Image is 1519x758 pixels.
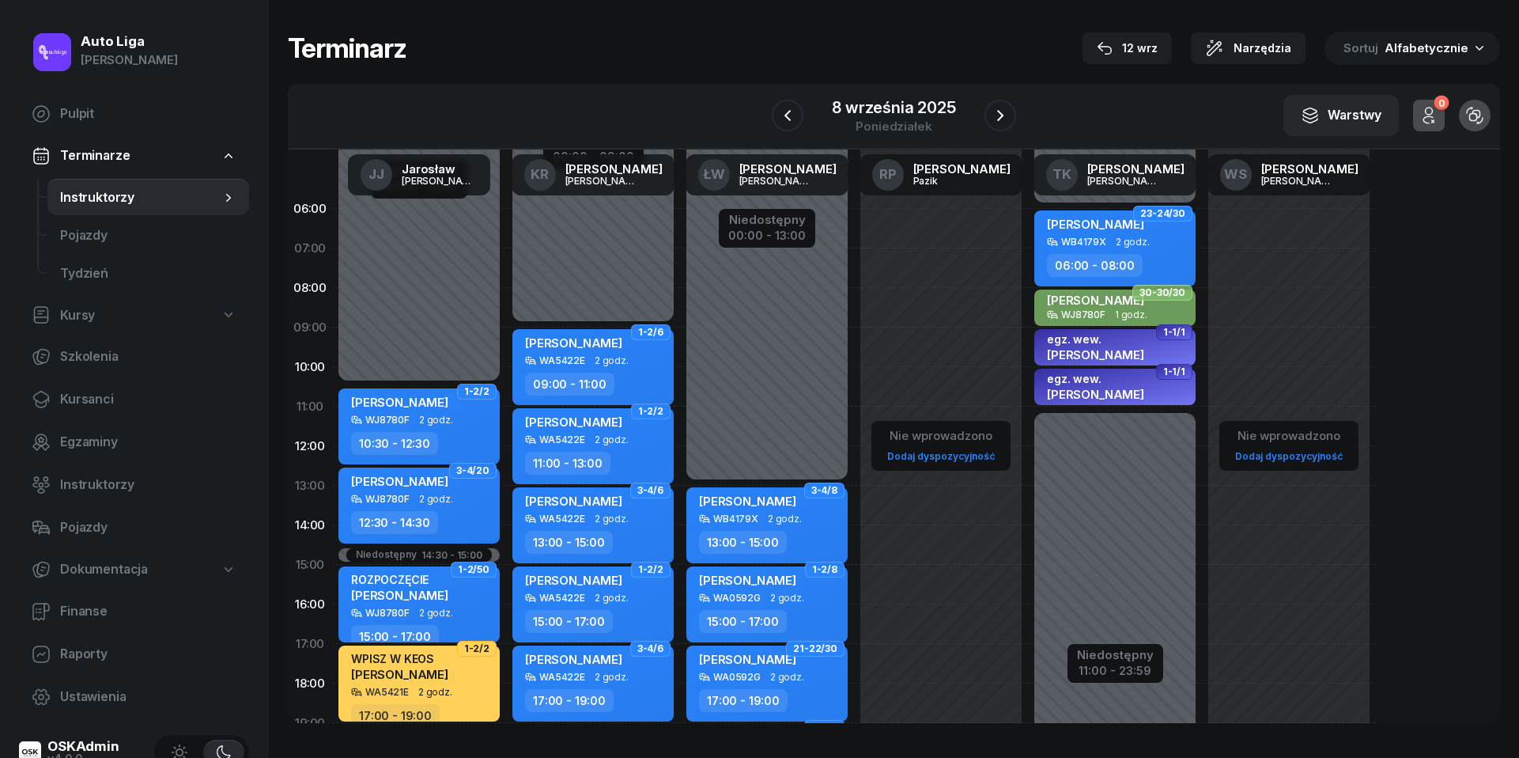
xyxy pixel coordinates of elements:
div: Nie wprowadzono [881,426,1001,446]
a: Kursanci [19,381,249,419]
span: Instruktorzy [60,188,221,208]
span: 2 godz. [768,514,802,525]
span: 1-1/1 [1163,370,1185,373]
h1: Terminarz [288,34,406,63]
div: 13:00 [288,466,332,506]
a: Pojazdy [19,509,249,547]
div: 0 [1434,96,1449,111]
span: [PERSON_NAME] [525,335,622,351]
span: [PERSON_NAME] [351,395,448,410]
div: [PERSON_NAME] [739,176,815,186]
a: Dodaj dyspozycyjność [1229,447,1349,465]
a: Tydzień [47,255,249,293]
span: 1-2/50 [458,568,489,571]
div: WB4179X [1061,237,1106,247]
a: WS[PERSON_NAME][PERSON_NAME] [1207,154,1371,195]
span: Terminarze [60,146,130,166]
div: Warstwy [1301,105,1381,126]
a: Egzaminy [19,423,249,461]
div: 12:00 [288,426,332,466]
span: [PERSON_NAME] [1047,217,1144,232]
div: 8 września 2025 [832,100,956,116]
span: [PERSON_NAME] [1047,293,1144,308]
a: Raporty [19,635,249,673]
span: 2 godz. [595,434,629,445]
div: Auto Liga [81,35,178,48]
div: Niedostępny [1077,649,1154,661]
span: Egzaminy [60,432,236,453]
div: 12:30 - 14:30 [351,511,438,534]
div: 09:00 [288,308,332,347]
div: OSKAdmin [47,740,119,753]
span: 2 godz. [419,415,453,426]
div: 14:00 [288,506,332,545]
a: Pojazdy [47,217,249,255]
div: WA0592G [713,593,761,603]
div: 10:00 [288,347,332,387]
div: WA0592G [713,672,761,682]
a: Dokumentacja [19,551,249,588]
span: 2 godz. [1116,237,1150,248]
div: 15:00 - 17:00 [525,610,613,633]
span: 3-4/20 [456,469,489,472]
div: 12 wrz [1097,39,1158,58]
div: Nie wprowadzono [1229,426,1349,446]
div: 06:00 - 08:00 [1047,254,1143,277]
span: 3-4/6 [637,489,663,492]
span: Kursanci [60,389,236,410]
span: [PERSON_NAME] [1047,347,1144,362]
span: [PERSON_NAME] [699,652,796,667]
span: [PERSON_NAME] [699,573,796,588]
div: WA5422E [539,434,585,445]
div: 14:30 - 15:00 [421,550,482,560]
span: JJ [368,168,384,181]
div: 17:00 - 19:00 [525,689,614,712]
div: 19:00 [288,703,332,743]
span: 1-2/2 [638,410,663,413]
div: WA0592G [1061,404,1109,414]
span: Szkolenia [60,347,236,367]
span: 23-24/30 [1140,212,1185,215]
span: [PERSON_NAME] [525,494,622,509]
div: 15:00 - 17:00 [699,610,787,633]
span: [PERSON_NAME] [351,667,448,682]
button: Sortuj Alfabetycznie [1324,32,1500,65]
div: 08:00 [288,268,332,308]
span: 2 godz. [595,355,629,366]
span: 1-2/8 [812,568,837,571]
span: 2 godz. [595,672,629,683]
div: [PERSON_NAME] [402,176,478,186]
span: 2 godz. [419,608,453,619]
div: WA5422E [539,593,585,603]
span: [PERSON_NAME] [1047,387,1144,402]
span: 2 godz. [595,593,629,604]
span: 1-2/6 [638,331,663,334]
div: 11:00 [288,387,332,426]
div: egz. wew. [1047,372,1144,385]
a: Terminarze [19,138,249,174]
span: Raporty [60,644,236,665]
div: Jarosław [402,163,478,175]
div: 11:00 - 13:00 [525,452,610,475]
div: [PERSON_NAME] [1087,176,1163,186]
div: WPISZ W KEOS [351,652,448,665]
a: Szkolenia [19,338,249,376]
div: poniedziałek [832,120,956,132]
span: 2 godz. [418,687,452,698]
div: 09:00 - 11:00 [525,373,614,396]
span: 1 godz. [1115,364,1147,375]
div: 11:00 - 23:59 [1077,661,1154,677]
span: Narzędzia [1234,39,1291,58]
div: 17:00 - 19:00 [351,704,440,727]
div: 13:00 - 15:00 [525,531,613,554]
span: RP [879,168,897,181]
div: WA5421E [365,687,409,697]
span: WS [1224,168,1247,181]
div: [PERSON_NAME] [1087,163,1185,175]
div: 15:00 - 17:00 [351,625,439,648]
div: [PERSON_NAME] [913,163,1011,175]
a: ŁW[PERSON_NAME][PERSON_NAME] [686,154,849,195]
a: Dodaj dyspozycyjność [881,447,1001,465]
a: KR[PERSON_NAME][PERSON_NAME] [512,154,675,195]
span: [PERSON_NAME] [525,415,622,430]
